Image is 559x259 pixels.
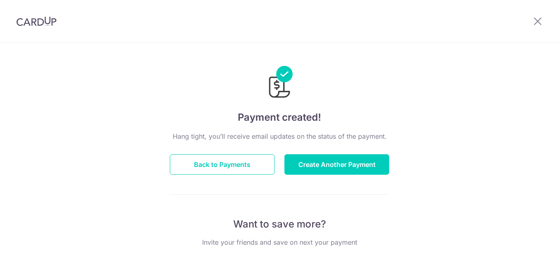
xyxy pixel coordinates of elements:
[170,154,275,175] button: Back to Payments
[284,154,389,175] button: Create Another Payment
[170,131,389,141] p: Hang tight, you’ll receive email updates on the status of the payment.
[170,218,389,231] p: Want to save more?
[170,237,389,247] p: Invite your friends and save on next your payment
[170,110,389,125] h4: Payment created!
[266,66,293,100] img: Payments
[16,16,56,26] img: CardUp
